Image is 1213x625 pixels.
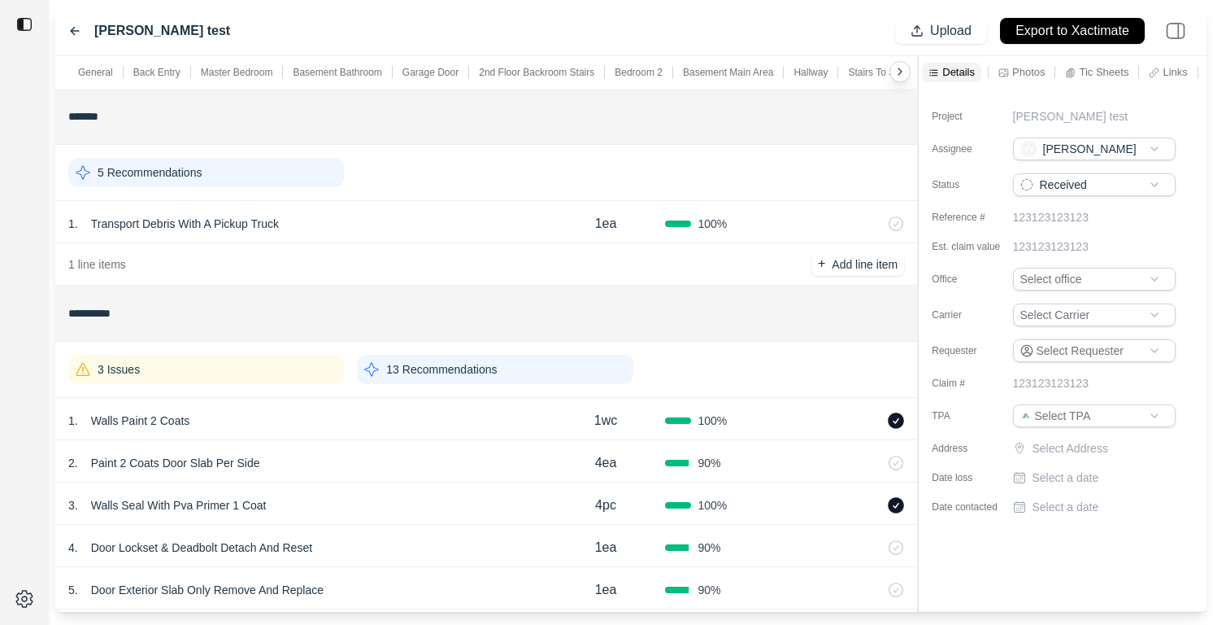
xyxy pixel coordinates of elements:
label: Date loss [932,471,1013,484]
p: Basement Main Area [683,66,773,79]
p: Stairs To 3rd Floor [848,66,928,79]
p: 5 . [68,582,78,598]
p: Door Exterior Slab Only Remove And Replace [85,579,330,601]
img: right-panel.svg [1158,13,1193,49]
p: Add line item [832,256,898,273]
p: Walls Seal With Pva Primer 1 Coat [85,494,273,517]
p: Back Entry [133,66,180,79]
span: 100 % [698,413,727,429]
p: + [818,255,825,273]
p: Tic Sheets [1079,65,1128,79]
label: Project [932,110,1013,123]
p: [PERSON_NAME] test [1013,108,1128,125]
p: Transport Debris With A Pickup Truck [85,212,285,235]
p: Export to Xactimate [1015,22,1129,41]
button: Export to Xactimate [1000,18,1145,44]
p: 123123123123 [1013,209,1089,225]
p: Upload [930,22,972,41]
label: Address [932,442,1013,455]
label: Claim # [932,377,1013,390]
p: 2nd Floor Backroom Stairs [479,66,594,79]
p: 3 . [68,497,78,514]
p: Select a date [1033,470,1099,486]
p: Master Bedroom [201,66,273,79]
label: Reference # [932,211,1013,224]
p: Select a date [1033,499,1099,515]
p: 5 Recommendations [98,164,202,181]
p: Bedroom 2 [615,66,663,79]
p: 1ea [595,580,617,600]
label: Est. claim value [932,240,1013,253]
label: Office [932,273,1013,286]
p: Links [1163,65,1187,79]
span: 100 % [698,216,727,232]
p: 4ea [595,453,617,473]
label: Requester [932,344,1013,357]
p: Garage Door [402,66,459,79]
p: 1 . [68,413,78,429]
p: Walls Paint 2 Coats [85,409,197,432]
label: [PERSON_NAME] test [94,21,230,41]
button: +Add line item [811,253,904,276]
p: 123123123123 [1013,375,1089,391]
p: Select Address [1033,440,1179,457]
p: Hallway [793,66,828,79]
p: 13 Recommendations [386,361,497,378]
p: Details [942,65,975,79]
p: 1wc [594,411,617,431]
p: 123123123123 [1013,238,1089,255]
p: 3 Issues [98,361,140,378]
span: 100 % [698,497,727,514]
label: Carrier [932,308,1013,321]
p: 2 . [68,455,78,471]
p: 4 . [68,540,78,556]
p: 1ea [595,538,617,557]
p: Basement Bathroom [293,66,381,79]
p: 1ea [595,214,617,234]
span: 90 % [698,455,720,471]
p: Door Lockset & Deadbolt Detach And Reset [85,536,319,559]
label: TPA [932,409,1013,422]
p: Photos [1012,65,1045,79]
button: Upload [895,18,987,44]
p: 1 line items [68,256,126,273]
span: 90 % [698,582,720,598]
p: Paint 2 Coats Door Slab Per Side [85,452,267,474]
p: 1 . [68,216,78,232]
span: 90 % [698,540,720,556]
p: 4pc [595,496,616,515]
label: Assignee [932,142,1013,155]
label: Status [932,178,1013,191]
p: General [78,66,113,79]
label: Date contacted [932,500,1013,514]
img: toggle sidebar [16,16,33,33]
